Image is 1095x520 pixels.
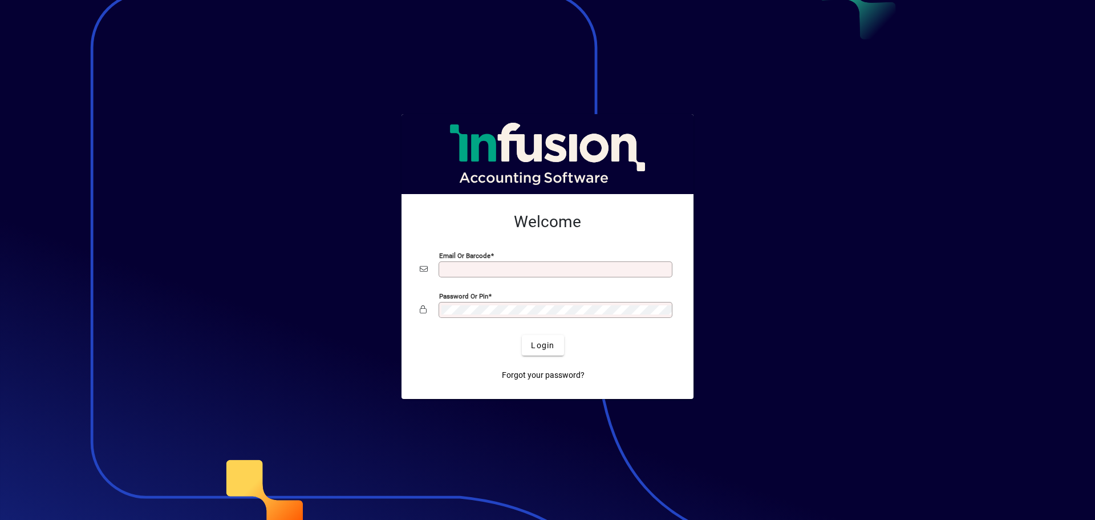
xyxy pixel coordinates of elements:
[497,365,589,385] a: Forgot your password?
[502,369,585,381] span: Forgot your password?
[439,292,488,300] mat-label: Password or Pin
[522,335,563,356] button: Login
[439,252,490,260] mat-label: Email or Barcode
[531,340,554,352] span: Login
[420,212,675,232] h2: Welcome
